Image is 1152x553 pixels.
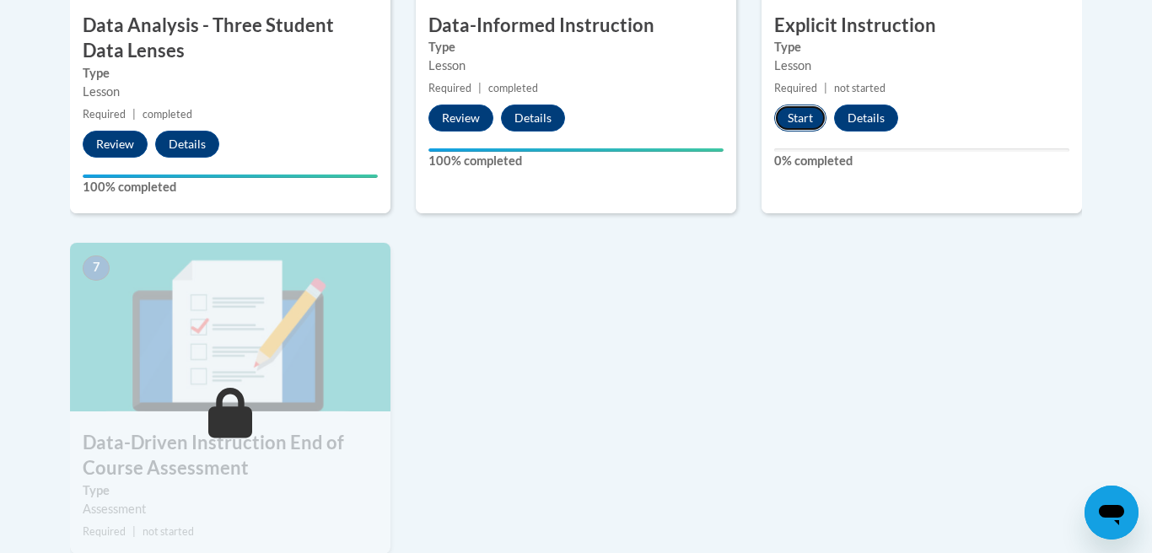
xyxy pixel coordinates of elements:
h3: Data-Informed Instruction [416,13,736,39]
h3: Data-Driven Instruction End of Course Assessment [70,430,390,482]
label: 0% completed [774,152,1069,170]
label: Type [83,481,378,500]
span: not started [143,525,194,538]
div: Assessment [83,500,378,518]
label: 100% completed [428,152,724,170]
div: Your progress [83,174,378,178]
iframe: Button to launch messaging window [1085,486,1139,540]
label: 100% completed [83,178,378,196]
label: Type [428,38,724,56]
div: Your progress [428,148,724,152]
span: | [478,82,482,94]
span: Required [83,525,126,538]
span: | [824,82,827,94]
div: Lesson [774,56,1069,75]
img: Course Image [70,243,390,411]
span: | [132,108,136,121]
button: Details [155,131,219,158]
h3: Explicit Instruction [762,13,1082,39]
button: Details [501,105,565,132]
button: Start [774,105,826,132]
span: completed [488,82,538,94]
div: Lesson [83,83,378,101]
label: Type [774,38,1069,56]
span: | [132,525,136,538]
span: completed [143,108,192,121]
span: 7 [83,255,110,281]
button: Review [428,105,493,132]
div: Lesson [428,56,724,75]
span: Required [83,108,126,121]
button: Review [83,131,148,158]
h3: Data Analysis - Three Student Data Lenses [70,13,390,65]
span: Required [774,82,817,94]
button: Details [834,105,898,132]
span: Required [428,82,471,94]
label: Type [83,64,378,83]
span: not started [834,82,886,94]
